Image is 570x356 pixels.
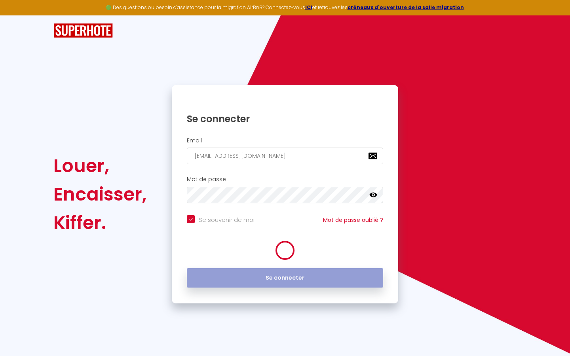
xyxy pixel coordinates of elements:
input: Ton Email [187,148,383,164]
div: Louer, [53,151,147,180]
a: ICI [305,4,312,11]
h2: Email [187,137,383,144]
h2: Mot de passe [187,176,383,183]
h1: Se connecter [187,113,383,125]
button: Se connecter [187,268,383,288]
button: Ouvrir le widget de chat LiveChat [6,3,30,27]
div: Kiffer. [53,208,147,237]
div: Encaisser, [53,180,147,208]
a: Mot de passe oublié ? [323,216,383,224]
a: créneaux d'ouverture de la salle migration [348,4,464,11]
img: SuperHote logo [53,23,113,38]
